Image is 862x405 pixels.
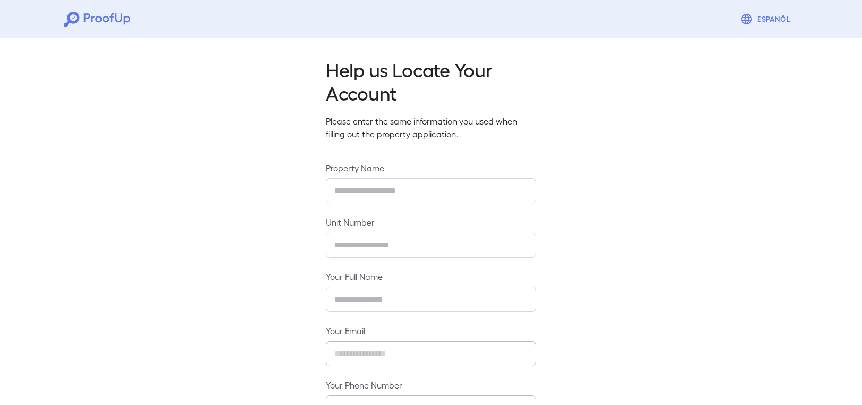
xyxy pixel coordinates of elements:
button: Espanõl [736,9,798,30]
label: Your Full Name [326,270,536,283]
label: Your Phone Number [326,379,536,391]
label: Your Email [326,325,536,337]
p: Please enter the same information you used when filling out the property application. [326,115,536,140]
label: Property Name [326,162,536,174]
label: Unit Number [326,216,536,228]
h2: Help us Locate Your Account [326,57,536,104]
